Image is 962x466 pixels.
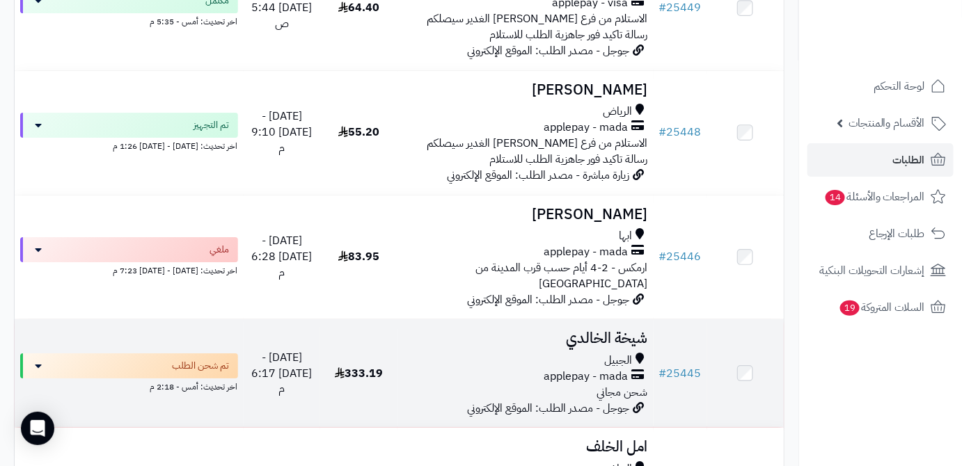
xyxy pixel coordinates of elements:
a: المراجعات والأسئلة14 [807,180,954,214]
span: الاستلام من فرع [PERSON_NAME] الغدير سيصلكم رسالة تاكيد فور جاهزية الطلب للاستلام [427,10,648,43]
a: السلات المتروكة19 [807,291,954,324]
span: الاستلام من فرع [PERSON_NAME] الغدير سيصلكم رسالة تاكيد فور جاهزية الطلب للاستلام [427,135,648,168]
div: اخر تحديث: [DATE] - [DATE] 7:23 م [20,262,238,277]
span: المراجعات والأسئلة [824,187,925,207]
span: 19 [839,300,860,316]
a: طلبات الإرجاع [807,217,954,250]
span: طلبات الإرجاع [869,224,925,243]
span: الطلبات [893,150,925,170]
div: اخر تحديث: أمس - 2:18 م [20,378,238,393]
span: شحن مجاني [597,384,648,401]
span: زيارة مباشرة - مصدر الطلب: الموقع الإلكتروني [448,167,630,184]
a: إشعارات التحويلات البنكية [807,254,954,287]
span: جوجل - مصدر الطلب: الموقع الإلكتروني [468,400,630,417]
h3: [PERSON_NAME] [403,207,648,223]
span: [DATE] - [DATE] 6:28 م [251,232,312,281]
h3: امل الخلف [403,439,648,455]
a: لوحة التحكم [807,70,954,103]
img: logo-2.png [867,10,949,40]
span: ارمكس - 2-4 أيام حسب قرب المدينة من [GEOGRAPHIC_DATA] [476,259,648,292]
span: # [659,248,667,265]
span: applepay - mada [544,120,629,136]
span: إشعارات التحويلات البنكية [819,261,925,280]
span: # [659,124,667,140]
a: الطلبات [807,143,954,177]
span: الرياض [604,104,633,120]
span: [DATE] - [DATE] 9:10 م [251,108,312,156]
h3: شيخة الخالدي [403,330,648,346]
span: جوجل - مصدر الطلب: الموقع الإلكتروني [468,42,630,59]
span: تم شحن الطلب [173,359,230,373]
span: applepay - mada [544,244,629,260]
span: ملغي [210,243,230,257]
span: الجبيل [605,353,633,369]
span: السلات المتروكة [839,298,925,317]
span: applepay - mada [544,369,629,385]
span: لوحة التحكم [874,77,925,96]
span: 55.20 [338,124,379,140]
h3: [PERSON_NAME] [403,82,648,98]
div: اخر تحديث: أمس - 5:35 م [20,13,238,28]
span: 14 [825,189,845,205]
span: جوجل - مصدر الطلب: الموقع الإلكتروني [468,291,630,308]
span: # [659,365,667,382]
a: #25446 [659,248,702,265]
span: 333.19 [335,365,383,382]
a: #25445 [659,365,702,382]
div: Open Intercom Messenger [21,412,54,445]
div: اخر تحديث: [DATE] - [DATE] 1:26 م [20,138,238,152]
span: ابها [620,228,633,244]
span: 83.95 [338,248,379,265]
span: [DATE] - [DATE] 6:17 م [251,349,312,398]
span: الأقسام والمنتجات [849,113,925,133]
a: #25448 [659,124,702,140]
span: تم التجهيز [194,118,230,132]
